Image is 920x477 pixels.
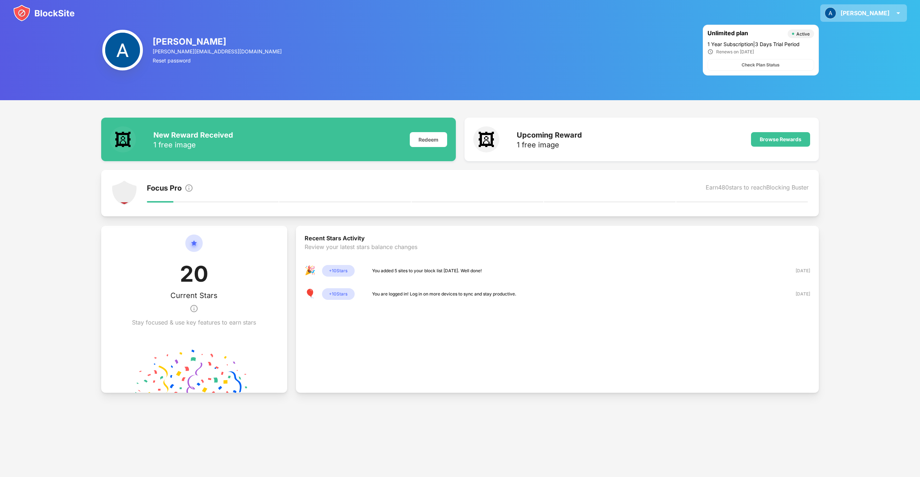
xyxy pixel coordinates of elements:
[707,29,784,38] div: Unlimited plan
[153,36,282,47] div: [PERSON_NAME]
[170,291,218,300] div: Current Stars
[305,235,810,243] div: Recent Stars Activity
[841,9,890,17] div: [PERSON_NAME]
[305,265,316,277] div: 🎉
[784,290,810,298] div: [DATE]
[185,235,203,261] img: circle-star.svg
[13,4,75,22] img: blocksite-icon.svg
[517,131,582,139] div: Upcoming Reward
[153,57,282,64] div: Reset password
[135,349,253,393] img: points-confetti.svg
[190,300,198,317] img: info.svg
[322,265,355,277] div: + 10 Stars
[322,288,355,300] div: + 10 Stars
[517,141,582,148] div: 1 free image
[132,319,256,326] div: Stay focused & use key features to earn stars
[111,180,137,206] img: points-level-1.svg
[102,30,143,70] img: ACg8ocKObVSgPh_yOrvX5FLB2sJ9fcCFFp2yG2seTZZqCTAvBEfJRw=s96-c
[110,126,136,152] div: 🖼
[825,7,836,19] img: ACg8ocKObVSgPh_yOrvX5FLB2sJ9fcCFFp2yG2seTZZqCTAvBEfJRw=s96-c
[180,261,208,291] div: 20
[742,61,780,69] div: Check Plan Status
[784,267,810,274] div: [DATE]
[410,132,447,147] div: Redeem
[473,126,499,152] div: 🖼
[147,184,182,194] div: Focus Pro
[153,48,282,54] div: [PERSON_NAME][EMAIL_ADDRESS][DOMAIN_NAME]
[796,31,810,37] div: Active
[707,49,713,55] img: clock_ic.svg
[185,184,193,192] img: info.svg
[706,184,809,194] div: Earn 480 stars to reach Blocking Buster
[716,49,754,54] div: Renews on [DATE]
[372,290,516,298] div: You are logged in! Log in on more devices to sync and stay productive.
[153,131,233,139] div: New Reward Received
[153,141,233,148] div: 1 free image
[305,243,810,265] div: Review your latest stars balance changes
[760,136,801,142] div: Browse Rewards
[707,41,814,47] div: 1 Year Subscription | 3 Days Trial Period
[372,267,482,274] div: You added 5 sites to your block list [DATE]. Well done!
[305,288,316,300] div: 🎈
